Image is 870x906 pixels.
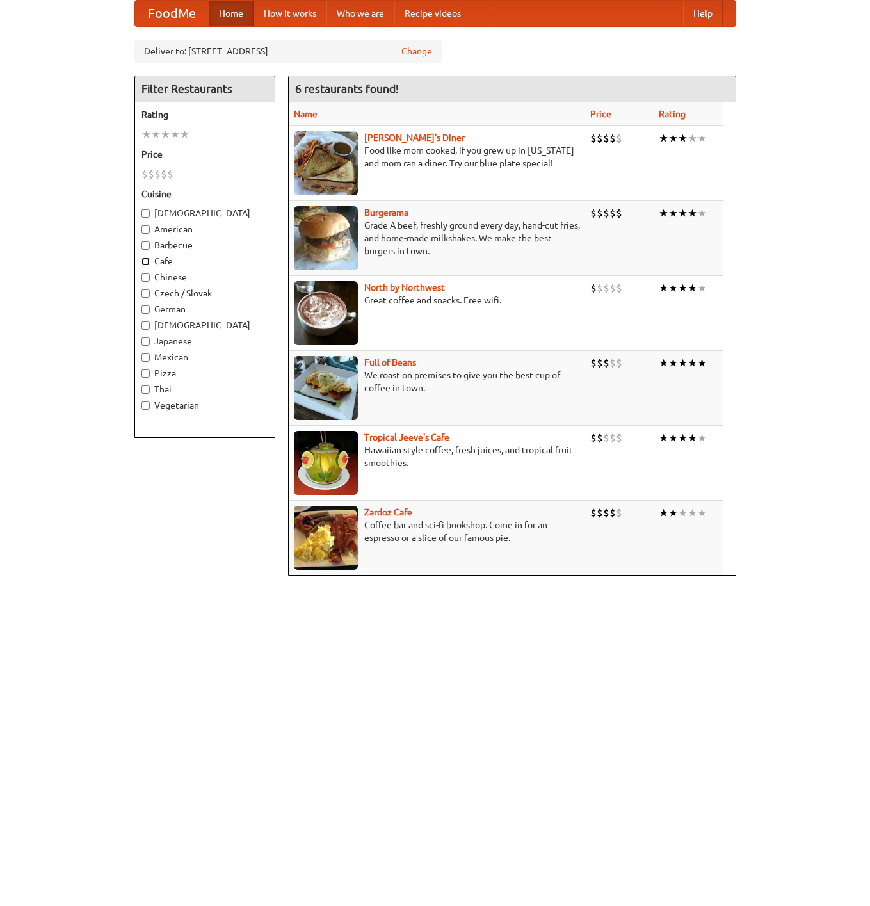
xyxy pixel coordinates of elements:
[141,305,150,314] input: German
[688,206,697,220] li: ★
[609,281,616,295] li: $
[616,206,622,220] li: $
[141,167,148,181] li: $
[394,1,471,26] a: Recipe videos
[141,108,268,121] h5: Rating
[180,127,189,142] li: ★
[590,356,597,370] li: $
[295,83,399,95] ng-pluralize: 6 restaurants found!
[141,241,150,250] input: Barbecue
[597,131,603,145] li: $
[135,76,275,102] h4: Filter Restaurants
[603,206,609,220] li: $
[678,506,688,520] li: ★
[364,432,449,442] b: Tropical Jeeve's Cafe
[616,506,622,520] li: $
[659,281,668,295] li: ★
[590,131,597,145] li: $
[141,271,268,284] label: Chinese
[590,431,597,445] li: $
[141,383,268,396] label: Thai
[141,209,150,218] input: [DEMOGRAPHIC_DATA]
[697,431,707,445] li: ★
[364,282,445,293] a: North by Northwest
[688,431,697,445] li: ★
[154,167,161,181] li: $
[294,206,358,270] img: burgerama.jpg
[294,506,358,570] img: zardoz.jpg
[141,319,268,332] label: [DEMOGRAPHIC_DATA]
[688,281,697,295] li: ★
[668,206,678,220] li: ★
[209,1,254,26] a: Home
[141,401,150,410] input: Vegetarian
[603,281,609,295] li: $
[141,351,268,364] label: Mexican
[167,167,173,181] li: $
[659,109,686,119] a: Rating
[609,206,616,220] li: $
[616,431,622,445] li: $
[294,144,580,170] p: Food like mom cooked, if you grew up in [US_STATE] and mom ran a diner. Try our blue plate special!
[141,127,151,142] li: ★
[141,335,268,348] label: Japanese
[603,431,609,445] li: $
[294,369,580,394] p: We roast on premises to give you the best cup of coffee in town.
[609,356,616,370] li: $
[294,294,580,307] p: Great coffee and snacks. Free wifi.
[659,431,668,445] li: ★
[597,356,603,370] li: $
[364,357,416,368] a: Full of Beans
[678,356,688,370] li: ★
[597,281,603,295] li: $
[254,1,326,26] a: How it works
[141,273,150,282] input: Chinese
[609,431,616,445] li: $
[668,506,678,520] li: ★
[688,506,697,520] li: ★
[597,506,603,520] li: $
[294,444,580,469] p: Hawaiian style coffee, fresh juices, and tropical fruit smoothies.
[161,167,167,181] li: $
[141,188,268,200] h5: Cuisine
[590,109,611,119] a: Price
[141,321,150,330] input: [DEMOGRAPHIC_DATA]
[141,207,268,220] label: [DEMOGRAPHIC_DATA]
[141,223,268,236] label: American
[697,356,707,370] li: ★
[141,255,268,268] label: Cafe
[603,131,609,145] li: $
[364,507,412,517] a: Zardoz Cafe
[401,45,432,58] a: Change
[678,206,688,220] li: ★
[597,431,603,445] li: $
[141,148,268,161] h5: Price
[683,1,723,26] a: Help
[151,127,161,142] li: ★
[135,1,209,26] a: FoodMe
[364,207,408,218] a: Burgerama
[294,131,358,195] img: sallys.jpg
[141,287,268,300] label: Czech / Slovak
[603,356,609,370] li: $
[294,431,358,495] img: jeeves.jpg
[697,506,707,520] li: ★
[697,131,707,145] li: ★
[659,356,668,370] li: ★
[141,337,150,346] input: Japanese
[668,281,678,295] li: ★
[590,506,597,520] li: $
[616,281,622,295] li: $
[609,131,616,145] li: $
[668,356,678,370] li: ★
[141,385,150,394] input: Thai
[364,133,465,143] a: [PERSON_NAME]'s Diner
[170,127,180,142] li: ★
[141,225,150,234] input: American
[590,281,597,295] li: $
[294,219,580,257] p: Grade A beef, freshly ground every day, hand-cut fries, and home-made milkshakes. We make the bes...
[597,206,603,220] li: $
